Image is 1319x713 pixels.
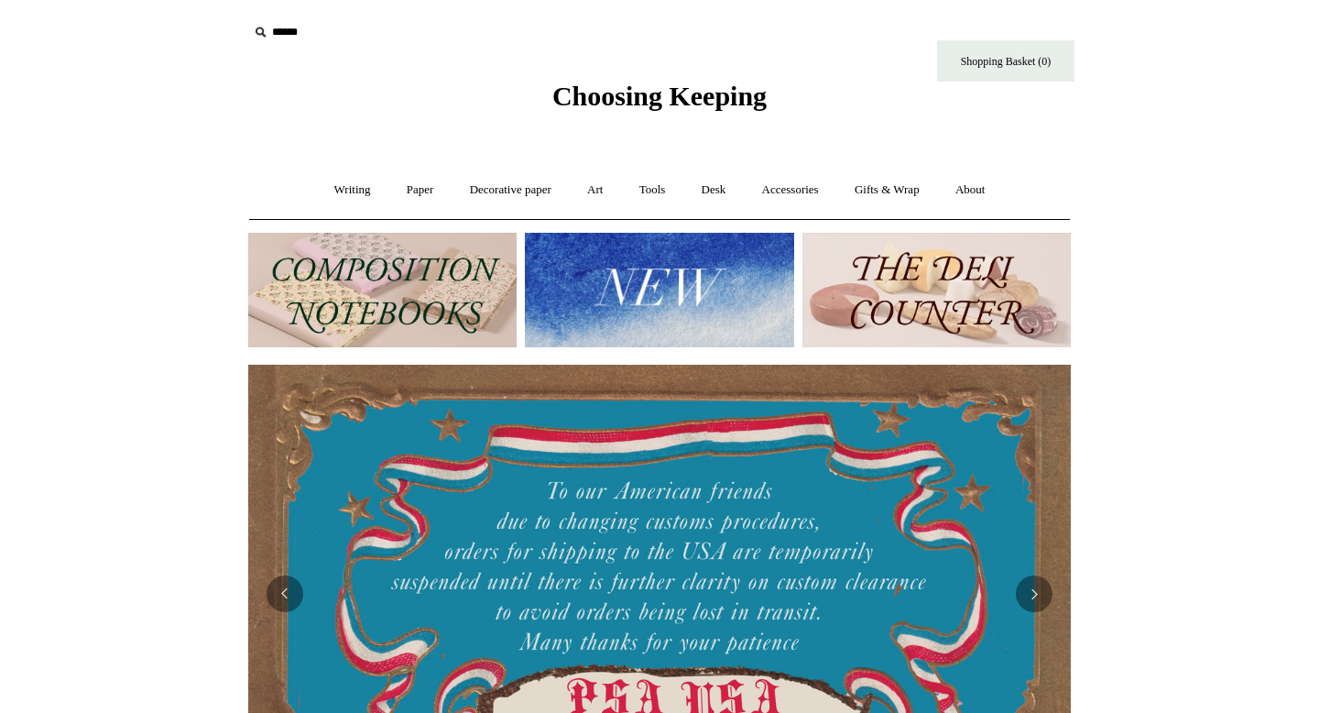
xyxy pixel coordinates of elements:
a: Accessories [746,166,835,214]
a: Shopping Basket (0) [937,40,1074,82]
a: Paper [390,166,451,214]
a: About [939,166,1002,214]
span: Choosing Keeping [552,81,767,111]
a: Art [571,166,619,214]
a: Writing [318,166,387,214]
button: Next [1016,576,1052,612]
a: Desk [685,166,743,214]
a: Decorative paper [453,166,568,214]
img: The Deli Counter [802,233,1071,347]
button: Previous [267,576,303,612]
a: Tools [623,166,682,214]
a: Gifts & Wrap [838,166,936,214]
a: Choosing Keeping [552,95,767,108]
img: New.jpg__PID:f73bdf93-380a-4a35-bcfe-7823039498e1 [525,233,793,347]
img: 202302 Composition ledgers.jpg__PID:69722ee6-fa44-49dd-a067-31375e5d54ec [248,233,517,347]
